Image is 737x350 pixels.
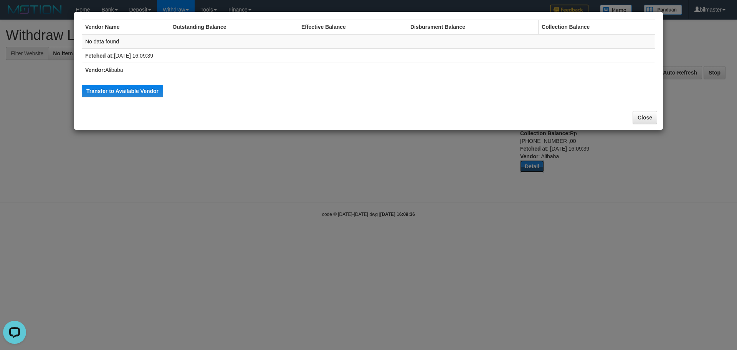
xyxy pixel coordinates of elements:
b: Vendor: [85,67,105,73]
td: [DATE] 16:09:39 [82,49,655,63]
td: No data found [82,34,655,49]
th: Vendor Name [82,20,169,35]
button: Open LiveChat chat widget [3,3,26,26]
button: Close [633,111,657,124]
th: Outstanding Balance [169,20,298,35]
b: Fetched at: [85,53,114,59]
th: Disbursment Balance [407,20,538,35]
th: Collection Balance [539,20,655,35]
th: Effective Balance [298,20,407,35]
button: Transfer to Available Vendor [82,85,163,97]
td: Alibaba [82,63,655,77]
